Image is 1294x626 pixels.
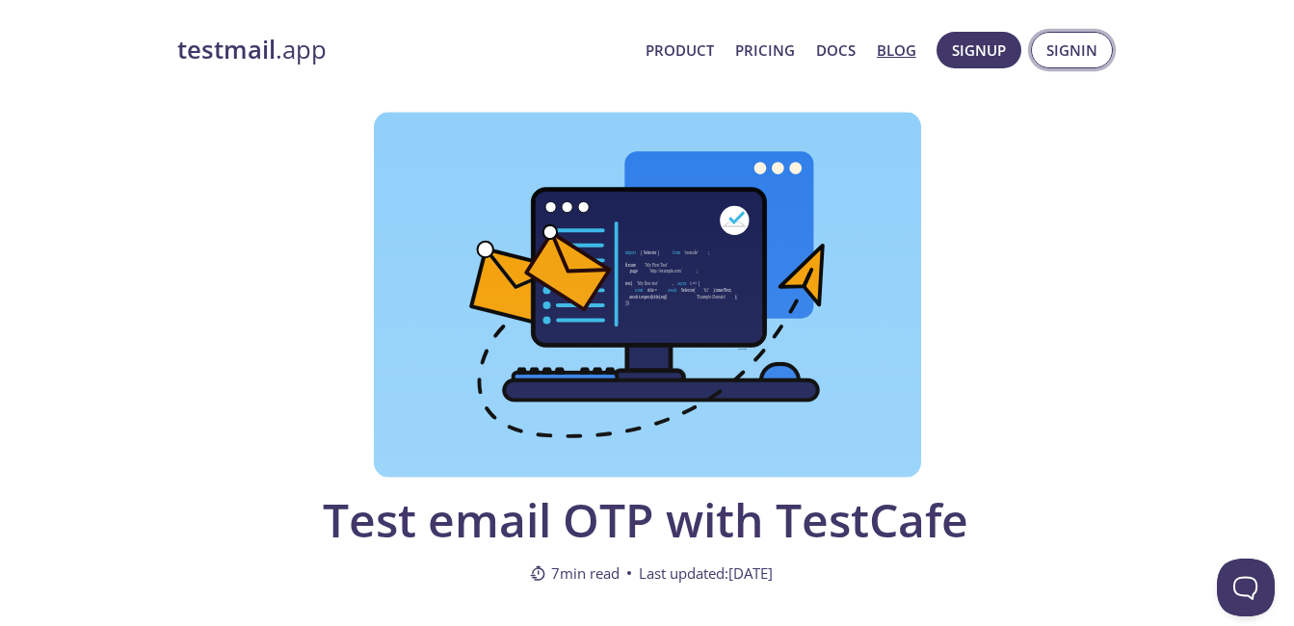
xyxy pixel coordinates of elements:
[530,561,620,585] span: 7 min read
[735,38,795,63] a: Pricing
[1046,38,1097,63] span: Signin
[877,38,916,63] a: Blog
[952,38,1006,63] span: Signup
[1031,32,1113,68] button: Signin
[937,32,1021,68] button: Signup
[177,34,630,66] a: testmail.app
[639,561,773,585] span: Last updated: [DATE]
[177,33,276,66] strong: testmail
[1217,559,1275,616] iframe: Help Scout Beacon - Open
[316,493,975,546] span: Test email OTP with TestCafe
[816,38,856,63] a: Docs
[646,38,714,63] a: Product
